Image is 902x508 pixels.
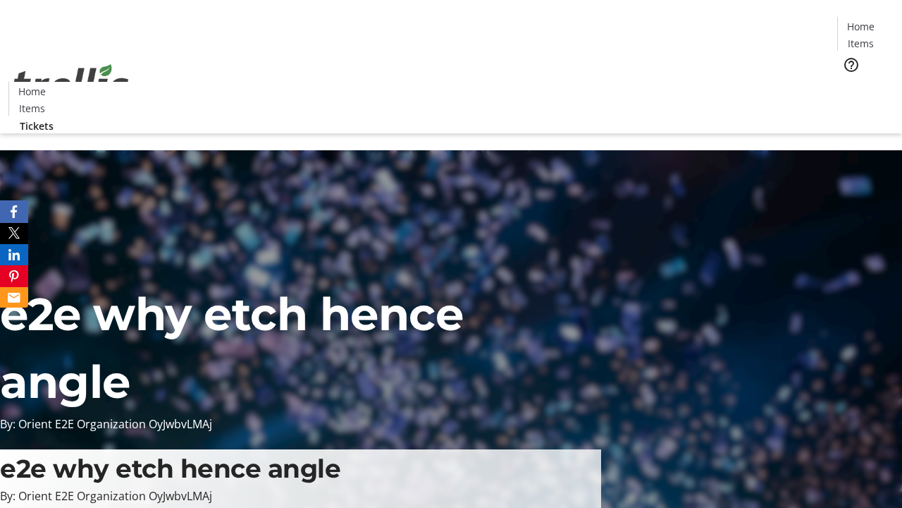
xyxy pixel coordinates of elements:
[848,82,882,97] span: Tickets
[9,101,54,116] a: Items
[9,84,54,99] a: Home
[838,36,883,51] a: Items
[848,36,874,51] span: Items
[18,84,46,99] span: Home
[19,101,45,116] span: Items
[20,119,54,133] span: Tickets
[837,82,894,97] a: Tickets
[838,19,883,34] a: Home
[837,51,865,79] button: Help
[8,49,134,119] img: Orient E2E Organization OyJwbvLMAj's Logo
[847,19,875,34] span: Home
[8,119,65,133] a: Tickets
